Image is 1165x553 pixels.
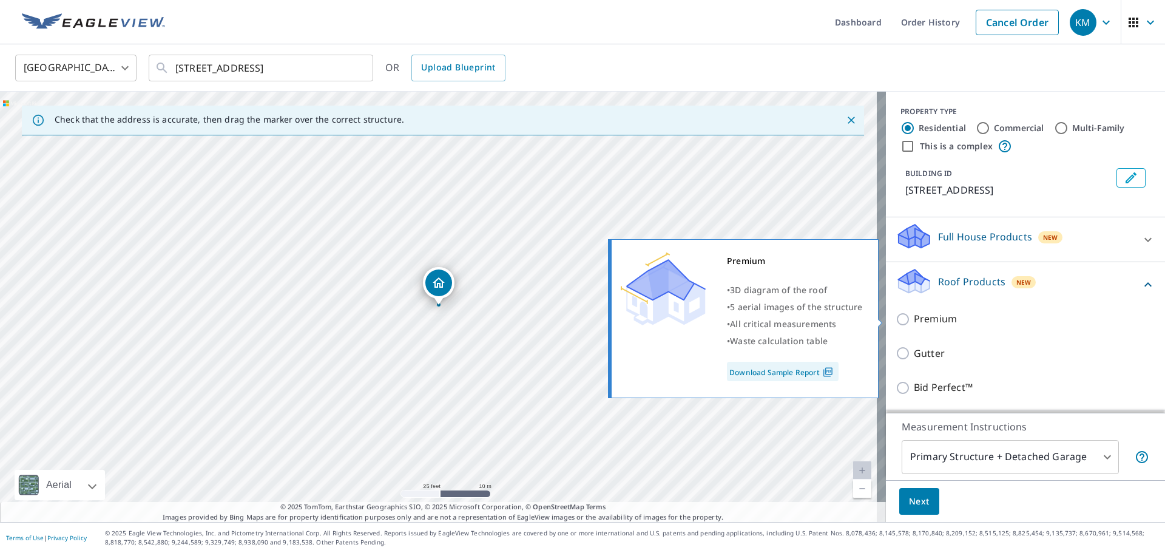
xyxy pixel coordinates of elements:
p: BUILDING ID [905,168,952,178]
p: [STREET_ADDRESS] [905,183,1112,197]
span: 3D diagram of the roof [730,284,827,296]
span: © 2025 TomTom, Earthstar Geographics SIO, © 2025 Microsoft Corporation, © [280,502,606,512]
span: All critical measurements [730,318,836,330]
div: Aerial [42,470,75,500]
button: Close [843,112,859,128]
label: Residential [919,122,966,134]
label: This is a complex [920,140,993,152]
span: Waste calculation table [730,335,828,347]
div: • [727,333,863,350]
a: OpenStreetMap [533,502,584,511]
p: Measurement Instructions [902,419,1149,434]
p: © 2025 Eagle View Technologies, Inc. and Pictometry International Corp. All Rights Reserved. Repo... [105,529,1159,547]
div: OR [385,55,505,81]
span: New [1016,277,1032,287]
button: Edit building 1 [1116,168,1146,188]
img: Pdf Icon [820,367,836,378]
div: PROPERTY TYPE [900,106,1150,117]
p: | [6,534,87,541]
span: 5 aerial images of the structure [730,301,862,313]
span: New [1043,232,1058,242]
span: Upload Blueprint [421,60,495,75]
a: Terms of Use [6,534,44,542]
div: Premium [727,253,863,270]
img: EV Logo [22,13,165,32]
div: Dropped pin, building 1, Residential property, 402 Rand Blvd Archdale, NC 27263 [423,267,454,305]
button: Next [899,488,939,515]
p: Premium [914,311,957,327]
p: Check that the address is accurate, then drag the marker over the correct structure. [55,114,404,125]
div: Aerial [15,470,105,500]
a: Download Sample Report [727,362,839,381]
p: Gutter [914,346,945,361]
span: Next [909,494,930,509]
a: Terms [586,502,606,511]
img: Premium [621,253,706,325]
div: [GEOGRAPHIC_DATA] [15,51,137,85]
div: Primary Structure + Detached Garage [902,440,1119,474]
p: Full House Products [938,229,1032,244]
input: Search by address or latitude-longitude [175,51,348,85]
label: Multi-Family [1072,122,1125,134]
div: Full House ProductsNew [896,222,1155,257]
div: • [727,299,863,316]
div: KM [1070,9,1096,36]
label: Commercial [994,122,1044,134]
span: Your report will include the primary structure and a detached garage if one exists. [1135,450,1149,464]
a: Privacy Policy [47,534,87,542]
div: • [727,316,863,333]
a: Upload Blueprint [411,55,505,81]
div: • [727,282,863,299]
p: Roof Products [938,274,1005,289]
a: Current Level 20, Zoom In Disabled [853,461,871,480]
a: Current Level 20, Zoom Out [853,480,871,498]
p: Bid Perfect™ [914,380,973,395]
div: Roof ProductsNew [896,267,1155,302]
a: Cancel Order [976,10,1059,35]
